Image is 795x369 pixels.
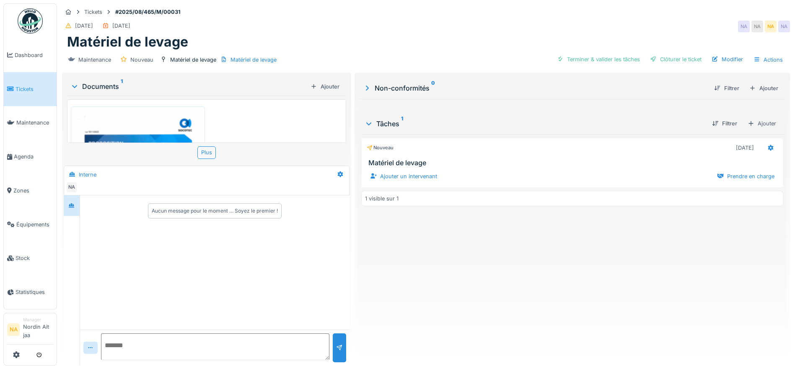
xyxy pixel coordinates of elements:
[14,153,53,161] span: Agenda
[78,56,111,64] div: Maintenance
[112,22,130,30] div: [DATE]
[647,54,705,65] div: Clôturer le ticket
[152,207,278,215] div: Aucun message pour le moment … Soyez le premier !
[4,242,57,275] a: Stock
[121,81,123,91] sup: 1
[16,119,53,127] span: Maintenance
[744,117,780,130] div: Ajouter
[15,51,53,59] span: Dashboard
[130,56,153,64] div: Nouveau
[365,119,705,129] div: Tâches
[4,72,57,106] a: Tickets
[709,118,741,129] div: Filtrer
[84,8,102,16] div: Tickets
[554,54,643,65] div: Terminer & valider les tâches
[401,119,403,129] sup: 1
[230,56,277,64] div: Matériel de levage
[714,171,778,182] div: Prendre en charge
[4,140,57,174] a: Agenda
[112,8,184,16] strong: #2025/08/465/M/00031
[75,22,93,30] div: [DATE]
[23,317,53,323] div: Manager
[16,288,53,296] span: Statistiques
[365,195,399,203] div: 1 visible sur 1
[746,83,782,94] div: Ajouter
[70,81,307,91] div: Documents
[4,208,57,242] a: Équipements
[367,144,394,151] div: Nouveau
[708,54,746,65] div: Modifier
[16,85,53,93] span: Tickets
[16,221,53,229] span: Équipements
[13,187,53,195] span: Zones
[67,34,188,50] h1: Matériel de levage
[23,317,53,343] li: Nordin Ait jaa
[4,106,57,140] a: Maintenance
[765,21,777,32] div: NA
[368,159,779,167] h3: Matériel de levage
[4,275,57,309] a: Statistiques
[18,8,43,34] img: Badge_color-CXgf-gQk.svg
[170,56,216,64] div: Matériel de levage
[736,144,754,152] div: [DATE]
[711,83,743,94] div: Filtrer
[73,109,203,292] img: kjrm7oy019adgaaxut4jscme8xq5
[750,54,787,66] div: Actions
[778,21,790,32] div: NA
[7,323,20,336] li: NA
[4,174,57,208] a: Zones
[363,83,707,93] div: Non-conformités
[307,81,343,92] div: Ajouter
[431,83,435,93] sup: 0
[751,21,763,32] div: NA
[7,317,53,345] a: NA ManagerNordin Ait jaa
[16,254,53,262] span: Stock
[79,171,96,179] div: Interne
[66,182,78,193] div: NA
[4,38,57,72] a: Dashboard
[197,146,216,159] div: Plus
[738,21,750,32] div: NA
[367,171,440,182] div: Ajouter un intervenant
